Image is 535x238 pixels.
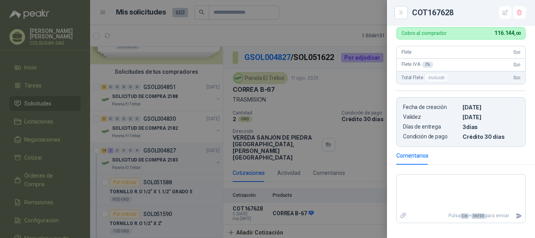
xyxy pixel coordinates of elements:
[463,114,519,120] p: [DATE]
[516,76,521,80] span: ,00
[461,213,469,219] span: Ctrl
[513,49,521,55] span: 0
[403,104,459,111] p: Fecha de creación
[412,6,526,19] div: COT167628
[396,8,406,17] button: Close
[513,75,521,80] span: 0
[425,73,448,82] div: Incluido
[494,30,521,36] span: 116.144
[401,31,446,36] p: Cobro al comprador
[401,49,412,55] span: Flete
[403,124,459,130] p: Días de entrega
[403,133,459,140] p: Condición de pago
[403,114,459,120] p: Validez
[396,151,428,160] div: Comentarios
[422,62,433,68] div: 0 %
[401,73,450,82] span: Total Flete
[514,31,521,36] span: ,00
[516,50,521,55] span: ,00
[513,62,521,67] span: 0
[516,63,521,67] span: ,00
[401,62,433,68] span: Flete IVA
[463,133,519,140] p: Crédito 30 días
[472,213,485,219] span: ENTER
[463,104,519,111] p: [DATE]
[463,124,519,130] p: 3 dias
[512,209,525,223] button: Enviar
[410,209,513,223] p: Pulsa + para enviar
